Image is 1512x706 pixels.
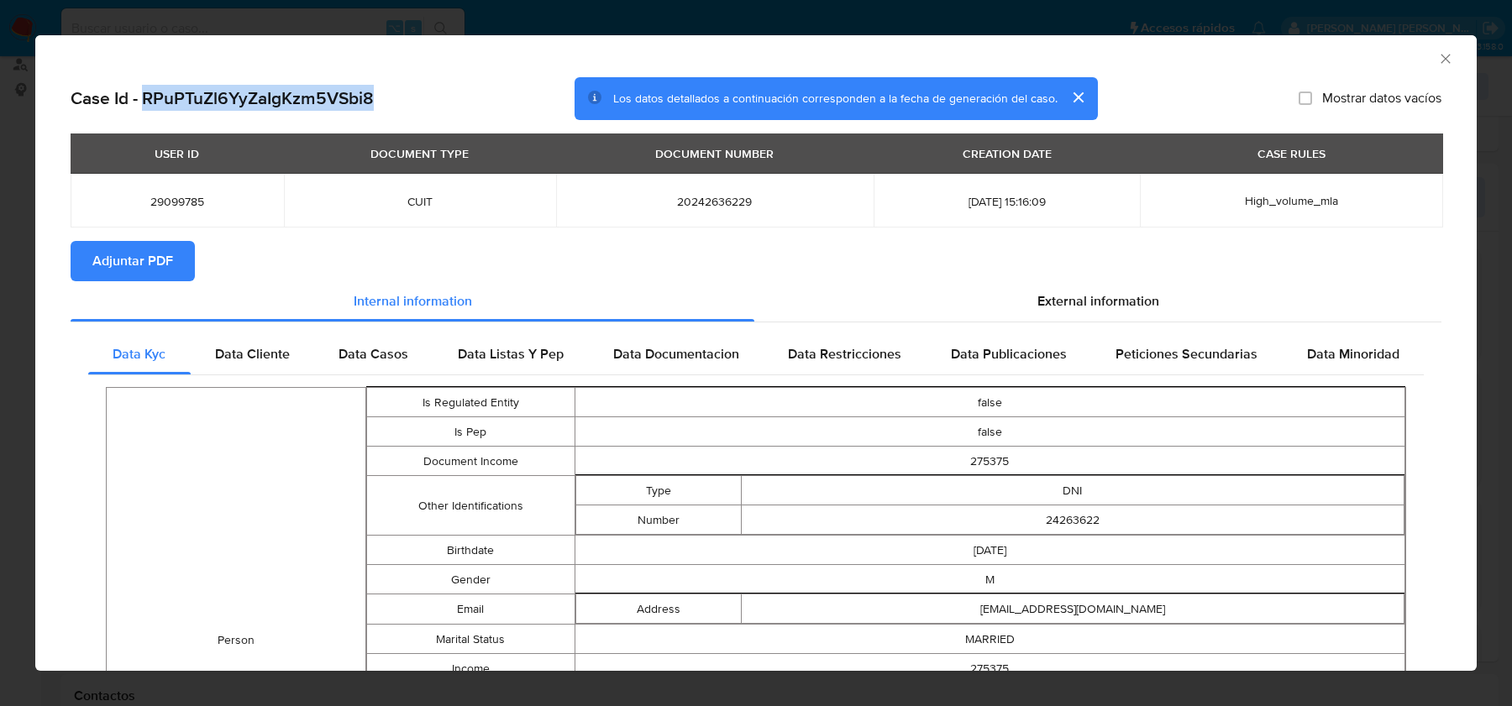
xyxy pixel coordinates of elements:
td: Number [575,505,741,535]
span: Data Restricciones [788,344,901,363]
div: USER ID [144,139,209,168]
td: false [575,388,1405,417]
td: [EMAIL_ADDRESS][DOMAIN_NAME] [741,594,1404,624]
td: false [575,417,1405,447]
td: 275375 [575,654,1405,683]
td: M [575,565,1405,594]
td: [DATE] [575,536,1405,565]
div: CREATION DATE [953,139,1062,168]
span: Data Listas Y Pep [458,344,564,363]
input: Mostrar datos vacíos [1299,92,1312,105]
span: Adjuntar PDF [92,243,173,280]
button: Adjuntar PDF [71,241,195,281]
td: Birthdate [367,536,575,565]
td: Document Income [367,447,575,476]
button: cerrar [1058,77,1098,118]
div: closure-recommendation-modal [35,35,1477,671]
span: Data Casos [339,344,408,363]
span: Data Publicaciones [951,344,1067,363]
div: DOCUMENT NUMBER [645,139,784,168]
td: Marital Status [367,625,575,654]
div: Detailed info [71,281,1441,322]
div: CASE RULES [1247,139,1336,168]
div: Detailed internal info [88,334,1424,374]
td: Address [575,594,741,624]
td: Email [367,594,575,625]
span: CUIT [304,194,536,209]
span: Peticiones Secundarias [1116,344,1257,363]
td: 24263622 [741,505,1404,535]
span: Data Minoridad [1307,344,1399,363]
td: 275375 [575,447,1405,476]
span: Internal information [354,291,472,311]
td: DNI [741,476,1404,505]
td: MARRIED [575,625,1405,654]
div: DOCUMENT TYPE [360,139,479,168]
span: Los datos detallados a continuación corresponden a la fecha de generación del caso. [613,90,1058,107]
span: Data Kyc [113,344,165,363]
span: 20242636229 [576,194,853,209]
td: Other Identifications [367,476,575,536]
span: External information [1037,291,1159,311]
td: Type [575,476,741,505]
span: Mostrar datos vacíos [1322,90,1441,107]
td: Is Pep [367,417,575,447]
span: Data Documentacion [613,344,739,363]
span: High_volume_mla [1245,192,1338,209]
span: Data Cliente [215,344,290,363]
td: Gender [367,565,575,594]
button: Cerrar ventana [1437,50,1452,65]
span: [DATE] 15:16:09 [894,194,1120,209]
span: 29099785 [91,194,264,209]
h2: Case Id - RPuPTuZl6YyZaIgKzm5VSbi8 [71,87,374,109]
td: Is Regulated Entity [367,388,575,417]
td: Income [367,654,575,683]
